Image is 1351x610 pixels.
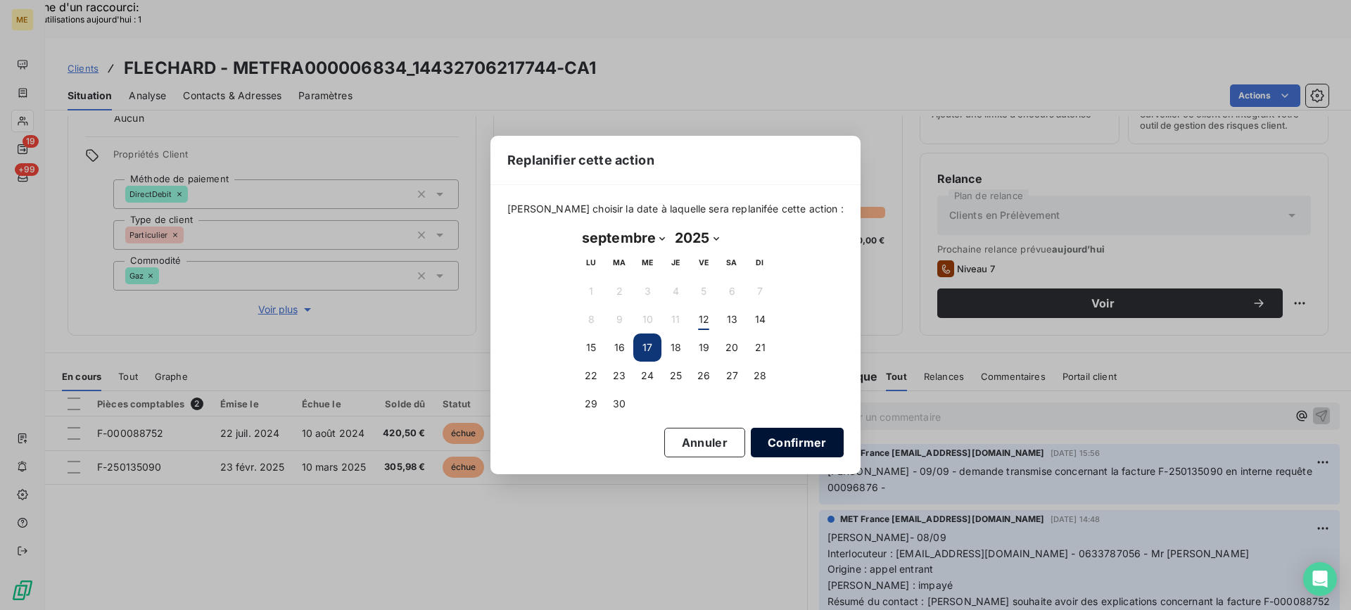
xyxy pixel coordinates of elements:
button: 17 [633,333,661,362]
button: 29 [577,390,605,418]
button: 12 [690,305,718,333]
button: 21 [746,333,774,362]
th: mercredi [633,249,661,277]
button: 13 [718,305,746,333]
button: 25 [661,362,690,390]
button: 27 [718,362,746,390]
button: 23 [605,362,633,390]
th: jeudi [661,249,690,277]
button: 6 [718,277,746,305]
th: samedi [718,249,746,277]
button: 3 [633,277,661,305]
button: 19 [690,333,718,362]
button: 5 [690,277,718,305]
button: 28 [746,362,774,390]
button: 11 [661,305,690,333]
button: Confirmer [751,428,844,457]
th: mardi [605,249,633,277]
th: dimanche [746,249,774,277]
button: 10 [633,305,661,333]
button: 24 [633,362,661,390]
button: 4 [661,277,690,305]
button: 8 [577,305,605,333]
button: 14 [746,305,774,333]
span: [PERSON_NAME] choisir la date à laquelle sera replanifée cette action : [507,202,844,216]
button: 2 [605,277,633,305]
button: 30 [605,390,633,418]
button: 1 [577,277,605,305]
button: 18 [661,333,690,362]
span: Replanifier cette action [507,151,654,170]
button: 15 [577,333,605,362]
button: Annuler [664,428,745,457]
button: 22 [577,362,605,390]
button: 16 [605,333,633,362]
button: 7 [746,277,774,305]
button: 20 [718,333,746,362]
th: vendredi [690,249,718,277]
button: 26 [690,362,718,390]
button: 9 [605,305,633,333]
th: lundi [577,249,605,277]
div: Open Intercom Messenger [1303,562,1337,596]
